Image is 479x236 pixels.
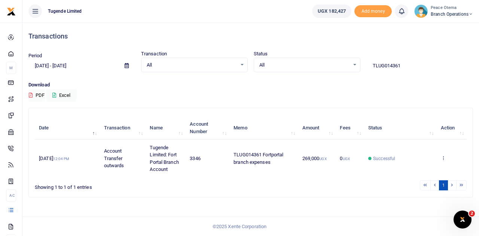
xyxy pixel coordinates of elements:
span: [DATE] [39,156,69,161]
img: profile-user [414,4,428,18]
span: Account Transfer outwards [104,148,124,168]
span: UGX 182,427 [318,7,346,15]
label: Transaction [141,50,167,58]
th: Status: activate to sort column ascending [364,116,437,140]
small: UGX [319,157,326,161]
th: Memo: activate to sort column ascending [229,116,298,140]
a: UGX 182,427 [312,4,351,18]
span: 0 [340,156,350,161]
img: logo-small [7,7,16,16]
span: TLUG014361 Fortportal branch expenses [234,152,283,165]
th: Fees: activate to sort column ascending [336,116,364,140]
h4: Transactions [28,32,473,40]
a: Add money [354,8,392,13]
a: 1 [439,180,448,190]
button: PDF [28,89,45,102]
span: 3346 [190,156,200,161]
input: select period [28,59,119,72]
th: Amount: activate to sort column ascending [298,116,336,140]
span: All [147,61,237,69]
li: M [6,62,16,74]
button: Excel [46,89,77,102]
span: Add money [354,5,392,18]
a: profile-user Peace Otema Branch Operations [414,4,473,18]
span: 2 [469,211,475,217]
li: Ac [6,189,16,202]
span: Tugende Limited: Fort Portal Branch Account [150,145,179,172]
li: Toup your wallet [354,5,392,18]
th: Date: activate to sort column descending [35,116,100,140]
label: Status [254,50,268,58]
small: 12:04 PM [53,157,70,161]
th: Account Number: activate to sort column ascending [186,116,229,140]
input: Search [366,59,473,72]
span: All [259,61,350,69]
label: Period [28,52,42,59]
th: Name: activate to sort column ascending [146,116,186,140]
div: Showing 1 to 1 of 1 entries [35,180,212,191]
th: Transaction: activate to sort column ascending [100,116,146,140]
span: Tugende Limited [45,8,85,15]
p: Download [28,81,473,89]
span: 269,000 [302,156,327,161]
small: Peace Otema [431,5,473,11]
th: Action: activate to sort column ascending [436,116,467,140]
li: Wallet ballance [309,4,354,18]
span: Successful [373,155,395,162]
iframe: Intercom live chat [454,211,472,229]
small: UGX [343,157,350,161]
a: logo-small logo-large logo-large [7,8,16,14]
span: Branch Operations [431,11,473,18]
